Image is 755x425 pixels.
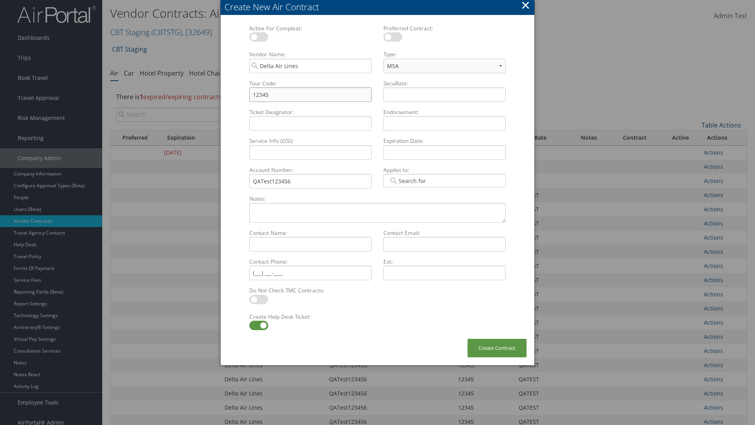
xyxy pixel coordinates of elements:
label: Ticket Designator: [246,108,375,116]
input: Ticket Designator: [249,116,372,131]
select: Type: [383,59,506,73]
label: Contact Name: [246,229,375,237]
input: Applies to: [389,177,433,185]
label: Tour Code: [246,79,375,87]
label: Contact Phone: [246,258,375,266]
button: Create Contract [468,339,527,357]
label: Type: [380,50,509,58]
label: Endorsement: [380,108,509,116]
label: Notes: [246,195,509,203]
label: Ext: [380,258,509,266]
textarea: Notes: [249,203,506,223]
label: SecuRate: [380,79,509,87]
label: Create Help Desk Ticket: [246,313,375,321]
label: Service Info (OSI): [246,137,375,145]
input: Endorsement: [383,116,506,131]
label: Do Not Check TMC Contracts: [246,286,375,294]
label: Account Number: [246,166,375,174]
input: Expiration Date: [383,145,506,160]
input: Contact Phone: [249,266,372,280]
label: Contact Email: [380,229,509,237]
input: Contact Name: [249,237,372,251]
input: Service Info (OSI): [249,145,372,160]
label: Preferred Contract: [380,24,509,32]
input: SecuRate: [383,87,506,102]
input: Vendor Name: [249,59,372,73]
label: Applies to: [380,166,509,174]
input: Tour Code: [249,87,372,102]
label: Expiration Date: [380,137,509,145]
label: Active For Compleat: [246,24,375,32]
label: Vendor Name: [246,50,375,58]
input: Account Number: [249,174,372,188]
input: Ext: [383,266,506,280]
input: Contact Email: [383,237,506,251]
div: Create New Air Contract [225,1,534,13]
